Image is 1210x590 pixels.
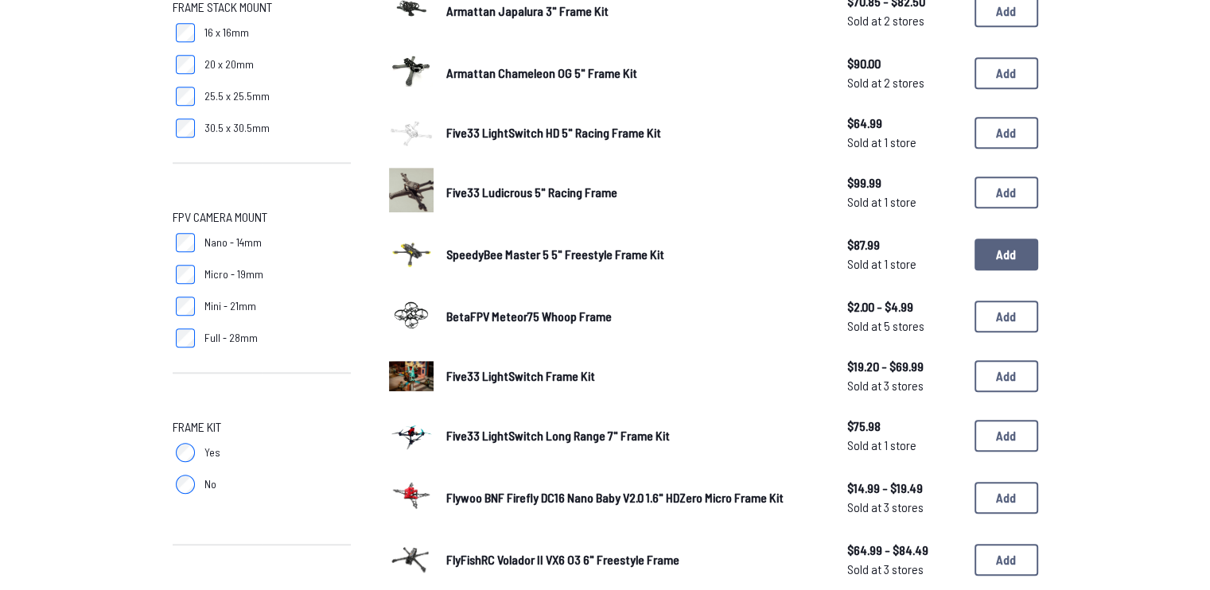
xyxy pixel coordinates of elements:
[204,88,270,104] span: 25.5 x 25.5mm
[446,426,822,445] a: Five33 LightSwitch Long Range 7" Frame Kit
[847,417,962,436] span: $75.98
[975,360,1038,392] button: Add
[389,111,434,155] a: image
[389,168,434,217] a: image
[847,73,962,92] span: Sold at 2 stores
[389,361,434,390] img: image
[847,479,962,498] span: $14.99 - $19.49
[389,49,434,93] img: image
[389,354,434,398] a: image
[176,87,195,106] input: 25.5 x 25.5mm
[204,56,254,72] span: 20 x 20mm
[847,541,962,560] span: $64.99 - $84.49
[847,133,962,152] span: Sold at 1 store
[847,316,962,336] span: Sold at 5 stores
[176,23,195,42] input: 16 x 16mm
[204,266,263,282] span: Micro - 19mm
[446,428,670,443] span: Five33 LightSwitch Long Range 7" Frame Kit
[176,265,195,284] input: Micro - 19mm
[389,404,434,464] img: image
[389,535,434,584] a: image
[204,444,220,460] span: Yes
[847,436,962,455] span: Sold at 1 store
[389,473,434,522] a: image
[204,298,256,314] span: Mini - 21mm
[446,2,822,21] a: Armattan Japalura 3" Frame Kit
[975,177,1038,208] button: Add
[446,183,822,202] a: Five33 Ludicrous 5" Racing Frame
[847,297,962,316] span: $2.00 - $4.99
[975,117,1038,149] button: Add
[975,482,1038,514] button: Add
[975,420,1038,452] button: Add
[446,368,595,383] span: Five33 LightSwitch Frame Kit
[176,475,195,494] input: No
[446,245,822,264] a: SpeedyBee Master 5 5" Freestyle Frame Kit
[975,57,1038,89] button: Add
[847,192,962,212] span: Sold at 1 store
[389,473,434,518] img: image
[975,239,1038,270] button: Add
[446,3,609,18] span: Armattan Japalura 3" Frame Kit
[173,417,221,437] span: Frame Kit
[847,498,962,517] span: Sold at 3 stores
[446,550,822,569] a: FlyFishRC Volador II VX6 O3 6" Freestyle Frame
[389,118,434,147] img: image
[176,55,195,74] input: 20 x 20mm
[173,208,267,227] span: FPV Camera Mount
[204,476,216,492] span: No
[204,25,249,41] span: 16 x 16mm
[847,254,962,274] span: Sold at 1 store
[847,173,962,192] span: $99.99
[389,292,434,341] a: image
[446,488,822,507] a: Flywoo BNF Firefly DC16 Nano Baby V2.0 1.6" HDZero Micro Frame Kit
[446,309,612,324] span: BetaFPV Meteor75 Whoop Frame
[446,307,822,326] a: BetaFPV Meteor75 Whoop Frame
[389,230,434,279] a: image
[176,233,195,252] input: Nano - 14mm
[176,297,195,316] input: Mini - 21mm
[847,114,962,133] span: $64.99
[389,535,434,580] img: image
[446,65,637,80] span: Armattan Chameleon OG 5" Frame Kit
[446,125,661,140] span: Five33 LightSwitch HD 5" Racing Frame Kit
[975,544,1038,576] button: Add
[847,376,962,395] span: Sold at 3 stores
[389,292,434,336] img: image
[847,357,962,376] span: $19.20 - $69.99
[847,54,962,73] span: $90.00
[446,123,822,142] a: Five33 LightSwitch HD 5" Racing Frame Kit
[847,11,962,30] span: Sold at 2 stores
[389,411,434,460] a: image
[847,235,962,254] span: $87.99
[389,168,434,212] img: image
[204,330,258,346] span: Full - 28mm
[176,118,195,138] input: 30.5 x 30.5mm
[446,184,617,200] span: Five33 Ludicrous 5" Racing Frame
[446,64,822,83] a: Armattan Chameleon OG 5" Frame Kit
[204,120,270,136] span: 30.5 x 30.5mm
[176,328,195,347] input: Full - 28mm
[176,443,195,462] input: Yes
[389,49,434,98] a: image
[446,367,822,386] a: Five33 LightSwitch Frame Kit
[446,552,679,567] span: FlyFishRC Volador II VX6 O3 6" Freestyle Frame
[446,490,784,505] span: Flywoo BNF Firefly DC16 Nano Baby V2.0 1.6" HDZero Micro Frame Kit
[446,246,664,262] span: SpeedyBee Master 5 5" Freestyle Frame Kit
[204,235,262,250] span: Nano - 14mm
[389,230,434,274] img: image
[975,301,1038,332] button: Add
[847,560,962,579] span: Sold at 3 stores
